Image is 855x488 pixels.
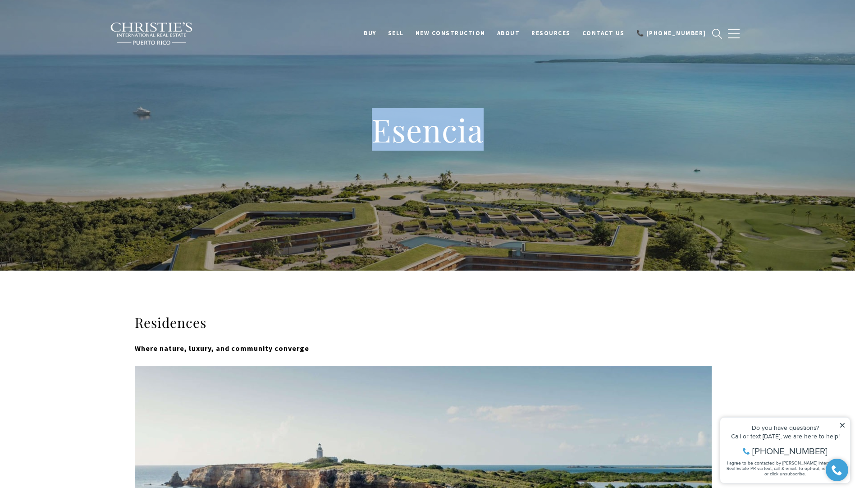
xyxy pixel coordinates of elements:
strong: Where nature, luxury, and community converge [135,344,309,353]
span: [PHONE_NUMBER] [37,42,112,51]
a: Contact Us [576,25,631,42]
a: Resources [526,25,576,42]
a: search [712,29,722,39]
a: About [491,25,526,42]
span: I agree to be contacted by [PERSON_NAME] International Real Estate PR via text, call & email. To ... [11,55,128,73]
span: New Construction [416,29,485,37]
img: Christie's International Real Estate black text logo [110,22,194,46]
span: 📞 [PHONE_NUMBER] [636,29,706,37]
a: BUY [358,25,382,42]
a: New Construction [410,25,491,42]
div: Call or text [DATE], we are here to help! [9,29,130,35]
span: Contact Us [582,29,625,37]
a: call 9393373000 [631,25,712,42]
a: SELL [382,25,410,42]
h1: Esencia [247,110,608,150]
div: Do you have questions? [9,20,130,27]
h3: Residences [135,314,721,331]
button: button [722,21,745,47]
